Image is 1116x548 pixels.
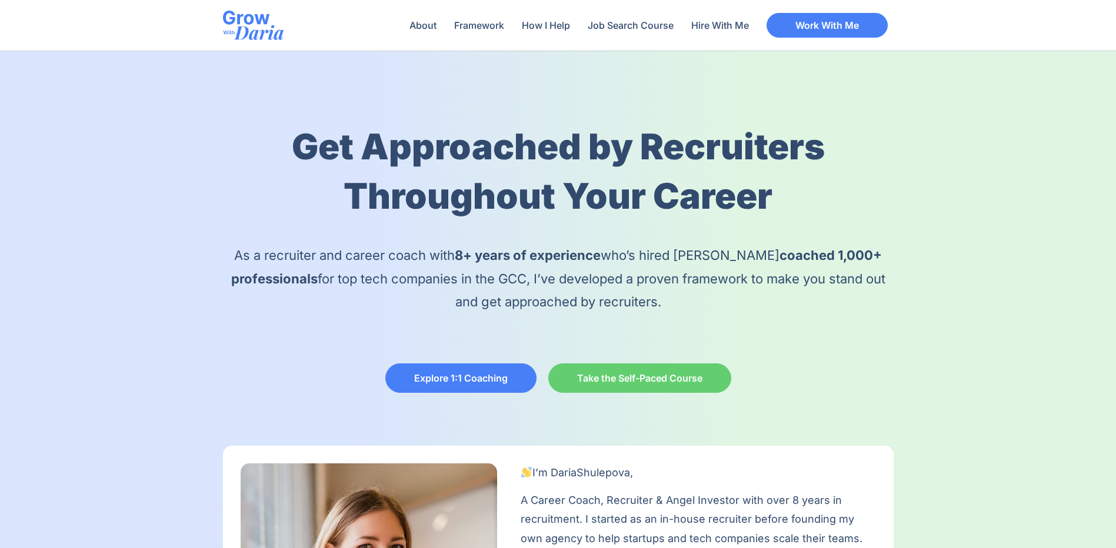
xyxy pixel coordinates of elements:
[448,12,510,39] a: Framework
[521,463,876,482] p: Shulepova
[231,248,882,286] b: coached 1,000+ professionals
[685,12,755,39] a: Hire With Me
[767,13,888,38] a: Work With Me
[404,12,442,39] a: About
[404,12,755,39] nav: Menu
[795,21,859,30] span: Work With Me
[548,363,731,393] a: Take the Self-Paced Course
[516,12,576,39] a: How I Help
[223,244,894,314] p: As a recruiter and career coach with who’s hired [PERSON_NAME] for top tech companies in the GCC,...
[630,466,633,479] span: ,
[577,373,702,383] span: Take the Self-Paced Course
[414,373,508,383] span: Explore 1:1 Coaching
[521,466,577,479] span: I’m Daria
[582,12,679,39] a: Job Search Course
[223,122,894,220] h1: Get Approached by Recruiters Throughout Your Career
[521,491,876,548] p: A Career Coach, Recruiter & Angel Investor with over 8 years in recruitment. I started as an in-h...
[455,248,601,263] b: 8+ years of experience
[385,363,537,393] a: Explore 1:1 Coaching
[521,467,532,477] img: 👋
